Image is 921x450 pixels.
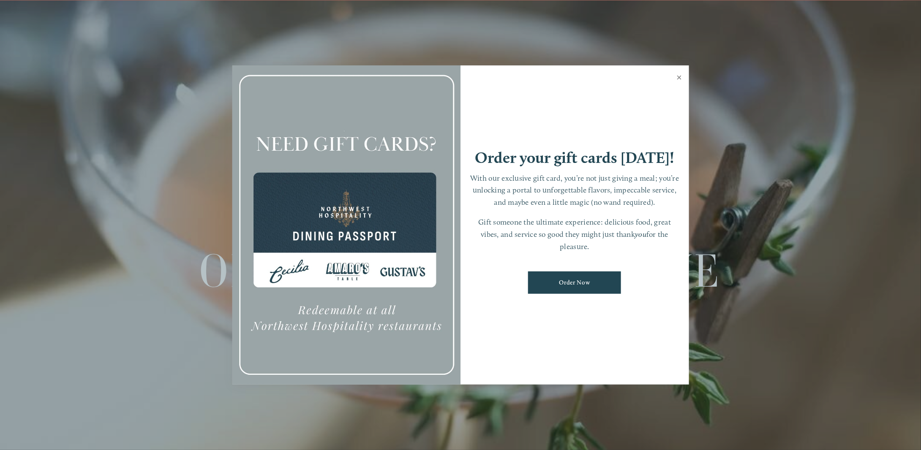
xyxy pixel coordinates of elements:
em: you [635,230,646,239]
h1: Order your gift cards [DATE]! [475,150,674,165]
p: Gift someone the ultimate experience: delicious food, great vibes, and service so good they might... [469,216,681,252]
p: With our exclusive gift card, you’re not just giving a meal; you’re unlocking a portal to unforge... [469,172,681,209]
a: Close [671,67,688,90]
a: Order Now [528,271,621,294]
